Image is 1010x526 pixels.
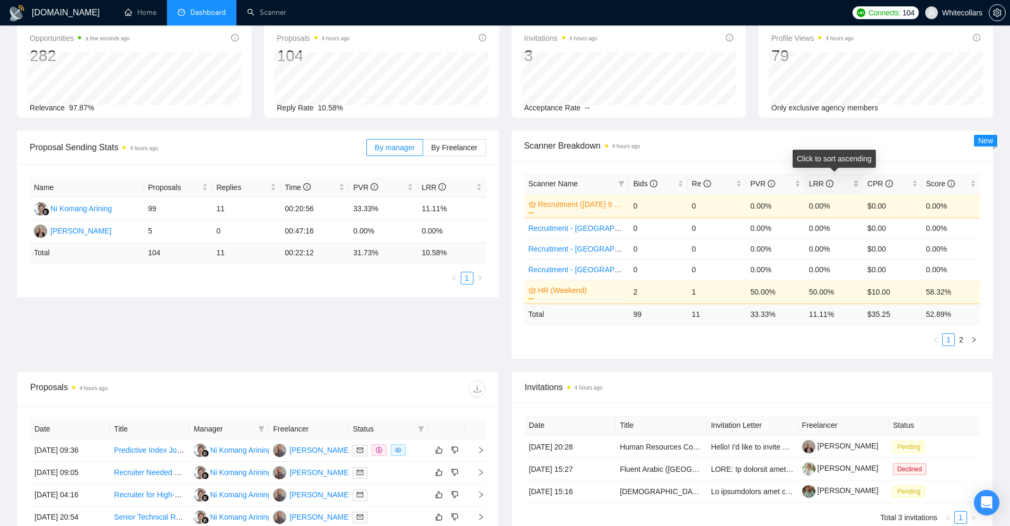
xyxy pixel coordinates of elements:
[863,259,921,280] td: $0.00
[269,419,348,439] th: Freelancer
[201,472,209,479] img: gigradar-bm.png
[585,104,590,112] span: --
[524,104,581,112] span: Acceptance Rate
[451,490,459,499] span: dislike
[538,199,623,210] a: Recruitment ([DATE] 9 - 4 pm)
[825,36,854,41] time: 4 hours ago
[469,385,485,393] span: download
[893,463,926,475] span: Declined
[707,415,798,436] th: Invitation Letter
[210,467,271,478] div: Ni Komang Arining
[451,275,458,281] span: left
[650,180,657,187] span: info-circle
[805,218,863,238] td: 0.00%
[620,443,858,451] a: Human Resources Coordinator – Intern Recruitment & College Outreach
[525,381,980,394] span: Invitations
[809,179,833,188] span: LRR
[616,176,627,192] span: filter
[805,304,863,324] td: 11.11 %
[629,304,687,324] td: 99
[968,333,980,346] button: right
[802,464,879,472] a: [PERSON_NAME]
[868,7,900,19] span: Connects:
[210,444,271,456] div: Ni Komang Arining
[933,337,939,343] span: left
[416,421,426,437] span: filter
[201,516,209,524] img: gigradar-bm.png
[353,183,378,192] span: PVR
[30,141,366,154] span: Proposal Sending Stats
[110,439,189,462] td: Predictive Index Job Target & Hiring Support | Recruitment & Behavioral Assessment
[273,490,350,498] a: MA[PERSON_NAME]
[688,259,746,280] td: 0
[30,439,110,462] td: [DATE] 09:36
[629,238,687,259] td: 0
[194,423,254,435] span: Manager
[30,32,130,45] span: Opportunities
[688,304,746,324] td: 11
[435,490,443,499] span: like
[618,180,625,187] span: filter
[863,238,921,259] td: $0.00
[805,280,863,304] td: 50.00%
[125,8,156,17] a: homeHome
[524,32,598,45] span: Invitations
[280,220,349,243] td: 00:47:16
[529,201,536,208] span: crown
[451,446,459,454] span: dislike
[110,484,189,506] td: Recruiter for High-Performance Crypto/DeFi Team
[435,513,443,521] span: like
[746,238,804,259] td: 0.00%
[525,480,616,503] td: [DATE] 15:16
[863,304,921,324] td: $ 35.25
[529,179,578,188] span: Scanner Name
[258,426,265,432] span: filter
[421,183,446,192] span: LRR
[50,203,112,214] div: Ni Komang Arining
[417,198,486,220] td: 11.11%
[144,220,212,243] td: 5
[954,511,967,524] li: 1
[178,8,185,16] span: dashboard
[349,220,417,243] td: 0.00%
[201,494,209,502] img: gigradar-bm.png
[473,272,486,284] li: Next Page
[30,462,110,484] td: [DATE] 09:05
[85,36,129,41] time: a few seconds ago
[417,220,486,243] td: 0.00%
[34,204,112,212] a: NKNi Komang Arining
[194,466,207,479] img: NK
[989,4,1006,21] button: setting
[889,415,980,436] th: Status
[575,385,603,391] time: 4 hours ago
[922,280,980,304] td: 58.32%
[473,272,486,284] button: right
[525,415,616,436] th: Date
[216,182,268,193] span: Replies
[451,513,459,521] span: dislike
[688,194,746,218] td: 0
[802,462,815,476] img: c11SgzYXBBFVTHjmsMbbi2qNRlPXE6qBbUPrEx5diPKrIMoWgoDD3pG5y4MioGzQpw
[30,177,144,198] th: Name
[538,284,623,296] a: HR (Weekend)
[273,511,286,524] img: MA
[30,104,65,112] span: Relevance
[746,218,804,238] td: 0.00%
[620,465,960,473] a: Fluent Arabic ([GEOGRAPHIC_DATA]) to Record Conversational Scripts: Engaging multiple freelancers
[529,265,698,274] a: Recruitment - [GEOGRAPHIC_DATA] ([DATE] - Fri)
[569,36,598,41] time: 4 hours ago
[418,426,424,432] span: filter
[857,8,865,17] img: upwork-logo.png
[947,180,955,187] span: info-circle
[231,34,239,41] span: info-circle
[805,259,863,280] td: 0.00%
[529,287,536,294] span: crown
[893,441,925,453] span: Pending
[726,34,733,41] span: info-circle
[863,280,921,304] td: $10.00
[433,444,445,456] button: like
[616,458,707,480] td: Fluent Arabic (Egypt) to Record Conversational Scripts: Engaging multiple freelancers
[929,333,942,346] li: Previous Page
[746,259,804,280] td: 0.00%
[928,9,935,16] span: user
